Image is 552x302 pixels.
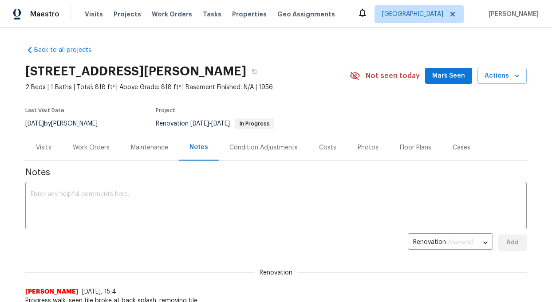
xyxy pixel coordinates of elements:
div: Visits [36,143,51,152]
span: [PERSON_NAME] [25,287,79,296]
span: Notes [25,168,527,177]
div: Photos [358,143,379,152]
span: Visits [85,10,103,19]
span: Renovation [156,121,274,127]
div: by [PERSON_NAME] [25,118,108,129]
div: Maintenance [131,143,168,152]
span: 2 Beds | 1 Baths | Total: 818 ft² | Above Grade: 818 ft² | Basement Finished: N/A | 1956 [25,83,350,92]
span: [DATE], 15:4 [82,289,116,295]
div: Costs [319,143,336,152]
span: [PERSON_NAME] [485,10,539,19]
span: Tasks [203,11,221,17]
div: Work Orders [73,143,110,152]
span: Project [156,108,175,113]
span: [GEOGRAPHIC_DATA] [382,10,443,19]
h2: [STREET_ADDRESS][PERSON_NAME] [25,67,246,76]
a: Back to all projects [25,46,110,55]
span: - [190,121,230,127]
span: Maestro [30,10,59,19]
button: Mark Seen [425,68,472,84]
span: Mark Seen [432,71,465,82]
span: Properties [232,10,267,19]
span: Geo Assignments [277,10,335,19]
span: In Progress [236,121,273,126]
span: Renovation [254,268,298,277]
span: [DATE] [25,121,44,127]
div: Cases [453,143,470,152]
div: Condition Adjustments [229,143,298,152]
span: Projects [114,10,141,19]
span: Not seen today [366,71,420,80]
span: Last Visit Date [25,108,64,113]
span: [DATE] [211,121,230,127]
div: Floor Plans [400,143,431,152]
span: (current) [448,239,473,245]
div: Notes [189,143,208,152]
span: [DATE] [190,121,209,127]
span: Actions [485,71,520,82]
button: Actions [477,68,527,84]
span: Work Orders [152,10,192,19]
button: Copy Address [246,63,262,79]
div: Renovation (current) [408,232,493,254]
